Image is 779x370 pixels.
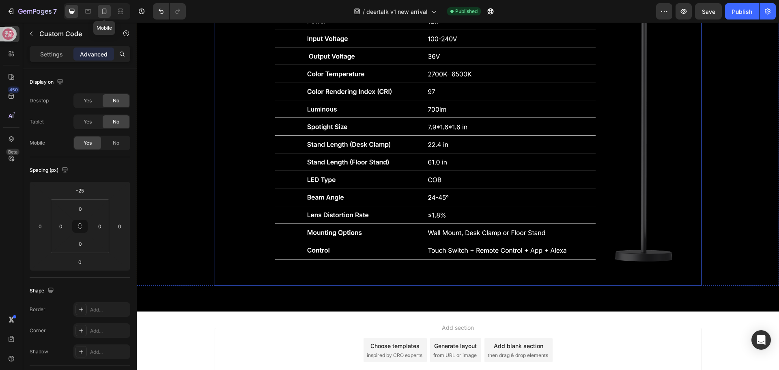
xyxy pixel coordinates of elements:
span: then drag & drop elements [351,329,411,336]
span: Yes [84,139,92,147]
div: Undo/Redo [153,3,186,19]
span: No [113,97,119,104]
span: Add section [302,301,340,309]
div: Add... [90,327,128,335]
div: Generate layout [297,319,340,327]
span: No [113,139,119,147]
p: Advanced [80,50,108,58]
span: Save [702,8,715,15]
div: 450 [8,87,19,93]
p: Custom Code [39,29,108,39]
span: Yes [84,118,92,125]
input: 0px [94,220,106,232]
button: Publish [725,3,759,19]
span: Published [455,8,478,15]
div: Add blank section [357,319,407,327]
p: 7 [53,6,57,16]
button: Save [695,3,722,19]
div: Publish [732,7,752,16]
div: Open Intercom Messenger [751,330,771,350]
div: Desktop [30,97,49,104]
span: deertalk v1 new arrival [366,7,428,16]
div: Shape [30,286,56,296]
input: 0px [72,203,88,215]
input: 0 [34,220,46,232]
div: Beta [6,149,19,155]
iframe: Design area [137,23,779,370]
span: inspired by CRO experts [230,329,286,336]
div: Tablet [30,118,44,125]
div: Corner [30,327,46,334]
div: Shadow [30,348,48,355]
div: Mobile [30,139,45,147]
input: 0 [72,256,88,268]
span: / [363,7,365,16]
p: Settings [40,50,63,58]
input: -25 [72,184,88,197]
span: from URL or image [297,329,340,336]
span: No [113,118,119,125]
input: 0px [72,238,88,250]
input: 0 [114,220,126,232]
span: Yes [84,97,92,104]
div: Spacing (px) [30,165,70,176]
div: Add... [90,306,128,314]
input: 0px [55,220,67,232]
div: Add... [90,348,128,356]
div: Choose templates [234,319,283,327]
div: Border [30,306,45,313]
button: 7 [3,3,60,19]
div: Display on [30,77,65,88]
